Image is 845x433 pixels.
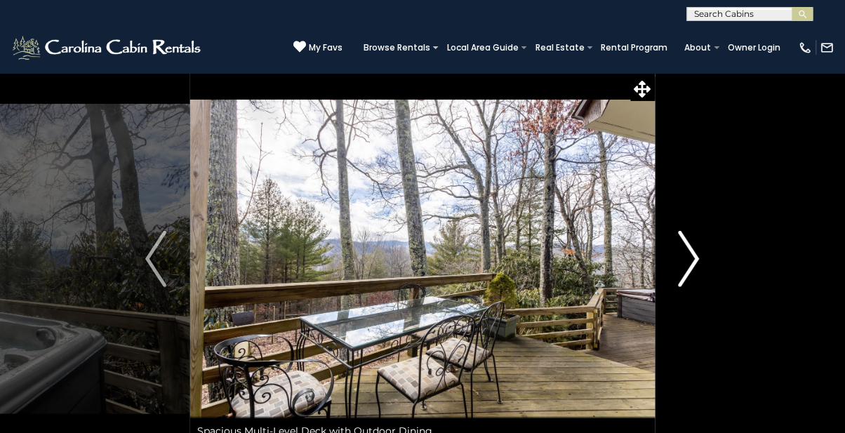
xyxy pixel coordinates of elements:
[357,38,437,58] a: Browse Rentals
[721,38,788,58] a: Owner Login
[679,231,700,287] img: arrow
[11,34,205,62] img: White-1-2.png
[309,41,342,54] span: My Favs
[799,41,813,55] img: phone-regular-white.png
[293,40,342,55] a: My Favs
[594,38,675,58] a: Rental Program
[528,38,592,58] a: Real Estate
[440,38,526,58] a: Local Area Guide
[145,231,166,287] img: arrow
[820,41,834,55] img: mail-regular-white.png
[678,38,719,58] a: About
